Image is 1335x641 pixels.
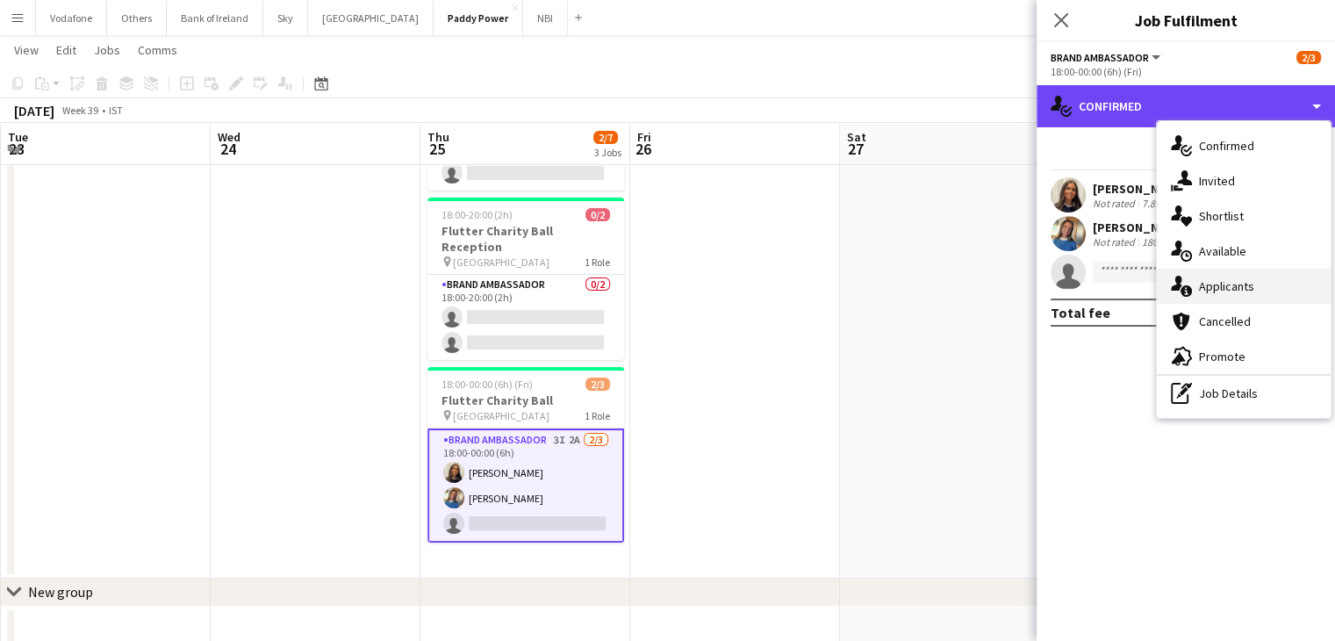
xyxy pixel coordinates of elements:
span: Fri [637,129,651,145]
button: Bank of Ireland [167,1,263,35]
span: Week 39 [58,104,102,117]
div: 3 Jobs [594,146,621,159]
span: Comms [138,42,177,58]
a: Comms [131,39,184,61]
app-card-role: Brand Ambassador0/218:00-20:00 (2h) [427,275,624,360]
button: [GEOGRAPHIC_DATA] [308,1,434,35]
div: Promote [1157,339,1331,374]
span: 24 [215,139,240,159]
div: [DATE] [14,102,54,119]
div: IST [109,104,123,117]
span: Thu [427,129,449,145]
div: Not rated [1093,197,1138,210]
button: Vodafone [36,1,107,35]
span: 1 Role [585,409,610,422]
div: Confirmed [1157,128,1331,163]
h3: Flutter Charity Ball Reception [427,223,624,255]
span: Edit [56,42,76,58]
a: Edit [49,39,83,61]
div: Confirmed [1037,85,1335,127]
div: Job Details [1157,376,1331,411]
div: Applicants [1157,269,1331,304]
span: 2/3 [1296,51,1321,64]
app-card-role: Brand Ambassador3I2A2/318:00-00:00 (6h)[PERSON_NAME][PERSON_NAME] [427,429,624,543]
a: View [7,39,46,61]
button: Sky [263,1,308,35]
div: 18:00-00:00 (6h) (Fri) [1051,65,1321,78]
span: Brand Ambassador [1051,51,1149,64]
div: [PERSON_NAME] [1093,181,1186,197]
button: NBI [523,1,568,35]
div: Total fee [1051,304,1110,321]
span: Tue [8,129,28,145]
div: 180.9km [1138,235,1183,248]
div: Not rated [1093,235,1138,248]
span: 18:00-00:00 (6h) (Fri) [441,378,533,391]
div: 7.8km [1138,197,1173,210]
span: Sat [847,129,866,145]
button: Paddy Power [434,1,523,35]
button: Others [107,1,167,35]
div: Invited [1157,163,1331,198]
span: 2/3 [585,378,610,391]
app-job-card: 18:00-00:00 (6h) (Fri)2/3Flutter Charity Ball [GEOGRAPHIC_DATA]1 RoleBrand Ambassador3I2A2/318:00... [427,367,624,543]
button: Brand Ambassador [1051,51,1163,64]
div: [PERSON_NAME] [1093,220,1186,235]
span: View [14,42,39,58]
a: Jobs [87,39,127,61]
span: 23 [5,139,28,159]
span: 26 [635,139,651,159]
span: 27 [844,139,866,159]
span: 18:00-20:00 (2h) [441,208,513,221]
span: [GEOGRAPHIC_DATA] [453,409,549,422]
span: Wed [218,129,240,145]
span: 1 Role [585,256,610,269]
h3: Flutter Charity Ball [427,393,624,408]
span: 2/7 [593,131,618,144]
div: New group [28,583,93,601]
div: Shortlist [1157,198,1331,234]
span: 25 [425,139,449,159]
h3: Job Fulfilment [1037,9,1335,32]
app-job-card: 18:00-20:00 (2h)0/2Flutter Charity Ball Reception [GEOGRAPHIC_DATA]1 RoleBrand Ambassador0/218:00... [427,198,624,360]
span: 0/2 [585,208,610,221]
span: [GEOGRAPHIC_DATA] [453,256,549,269]
div: Available [1157,234,1331,269]
div: Cancelled [1157,304,1331,339]
span: Jobs [94,42,120,58]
